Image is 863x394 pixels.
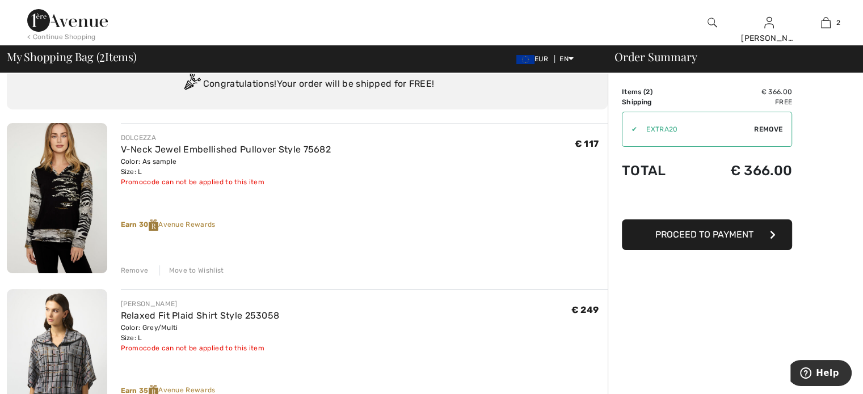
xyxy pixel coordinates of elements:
[99,48,105,63] span: 2
[836,18,840,28] span: 2
[121,265,149,276] div: Remove
[622,219,792,250] button: Proceed to Payment
[121,177,331,187] div: Promocode can not be applied to this item
[121,310,280,321] a: Relaxed Fit Plaid Shirt Style 253058
[121,144,331,155] a: V-Neck Jewel Embellished Pullover Style 75682
[622,87,692,97] td: Items ( )
[121,221,159,228] strong: Earn 30
[622,97,692,107] td: Shipping
[516,55,553,63] span: EUR
[790,360,852,388] iframe: Opens a widget where you can find more information
[159,265,224,276] div: Move to Wishlist
[121,299,280,309] div: [PERSON_NAME]
[7,123,107,273] img: V-Neck Jewel Embellished Pullover Style 75682
[575,138,599,149] span: € 117
[121,323,280,343] div: Color: Grey/Multi Size: L
[764,17,774,28] a: Sign In
[121,133,331,143] div: DOLCEZZA
[655,229,753,240] span: Proceed to Payment
[692,151,792,190] td: € 366.00
[754,124,782,134] span: Remove
[20,73,594,96] div: Congratulations! Your order will be shipped for FREE!
[559,55,574,63] span: EN
[622,124,637,134] div: ✔
[601,51,856,62] div: Order Summary
[741,32,797,44] div: [PERSON_NAME]
[180,73,203,96] img: Congratulation2.svg
[27,32,96,42] div: < Continue Shopping
[121,156,331,177] div: Color: As sample Size: L
[7,51,137,62] span: My Shopping Bag ( Items)
[646,88,650,96] span: 2
[27,9,108,32] img: 1ère Avenue
[516,55,534,64] img: Euro
[692,87,792,97] td: € 366.00
[149,219,159,231] img: Reward-Logo.svg
[637,112,754,146] input: Promo code
[692,97,792,107] td: Free
[708,16,717,29] img: search the website
[798,16,853,29] a: 2
[121,343,280,353] div: Promocode can not be applied to this item
[622,190,792,215] iframe: PayPal
[764,16,774,29] img: My Info
[821,16,831,29] img: My Bag
[571,304,599,315] span: € 249
[622,151,692,190] td: Total
[121,219,608,231] div: Avenue Rewards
